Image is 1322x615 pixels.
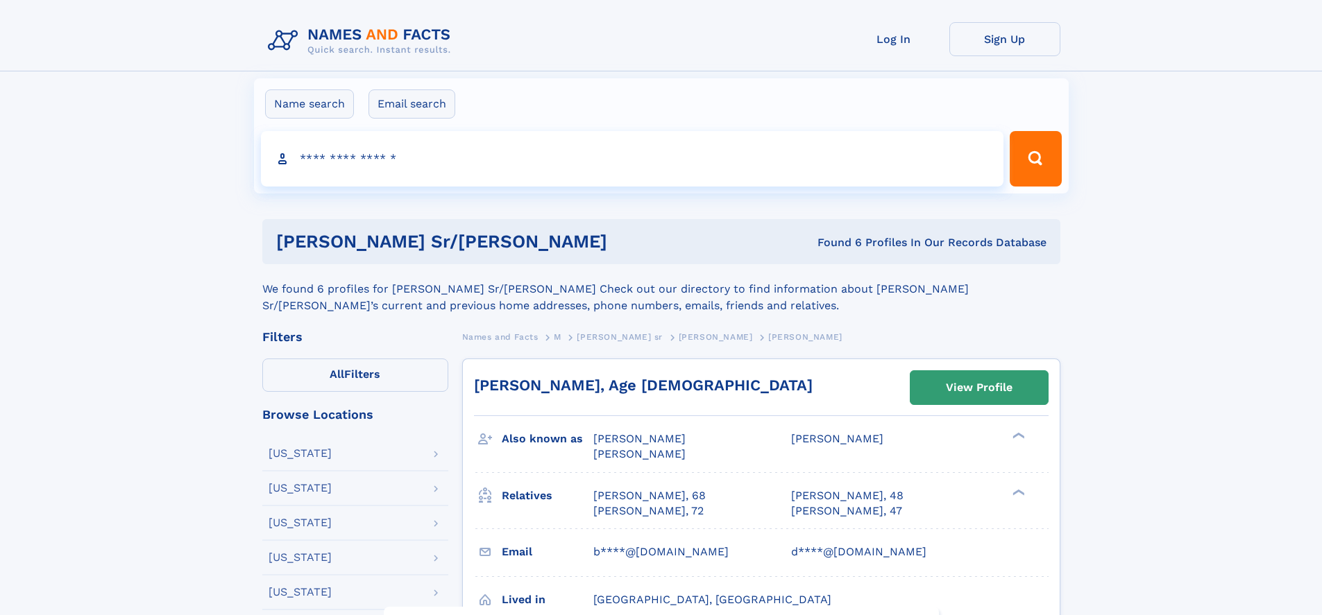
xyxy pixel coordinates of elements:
[910,371,1048,404] a: View Profile
[554,328,561,345] a: M
[330,367,344,381] span: All
[1009,431,1026,440] div: ❯
[577,328,663,345] a: [PERSON_NAME] sr
[791,432,883,445] span: [PERSON_NAME]
[276,233,713,250] h1: [PERSON_NAME] Sr/[PERSON_NAME]
[554,332,561,342] span: M
[502,540,593,564] h3: Email
[577,332,663,342] span: [PERSON_NAME] sr
[1010,131,1061,187] button: Search Button
[949,22,1060,56] a: Sign Up
[593,447,686,460] span: [PERSON_NAME]
[261,131,1004,187] input: search input
[262,22,462,60] img: Logo Names and Facts
[262,264,1060,314] div: We found 6 profiles for [PERSON_NAME] Sr/[PERSON_NAME] Check out our directory to find informatio...
[269,448,332,459] div: [US_STATE]
[269,517,332,528] div: [US_STATE]
[838,22,949,56] a: Log In
[262,331,448,343] div: Filters
[474,376,813,394] a: [PERSON_NAME], Age [DEMOGRAPHIC_DATA]
[262,358,448,392] label: Filters
[502,427,593,451] h3: Also known as
[791,503,902,519] a: [PERSON_NAME], 47
[502,484,593,508] h3: Relatives
[269,587,332,598] div: [US_STATE]
[269,483,332,494] div: [US_STATE]
[946,372,1012,404] div: View Profile
[791,488,904,503] a: [PERSON_NAME], 48
[679,332,753,342] span: [PERSON_NAME]
[593,488,706,503] a: [PERSON_NAME], 68
[262,408,448,421] div: Browse Locations
[502,588,593,612] h3: Lived in
[462,328,539,345] a: Names and Facts
[712,235,1046,250] div: Found 6 Profiles In Our Records Database
[368,89,455,119] label: Email search
[679,328,753,345] a: [PERSON_NAME]
[593,503,704,519] a: [PERSON_NAME], 72
[1009,487,1026,496] div: ❯
[265,89,354,119] label: Name search
[593,432,686,445] span: [PERSON_NAME]
[269,552,332,563] div: [US_STATE]
[593,593,831,606] span: [GEOGRAPHIC_DATA], [GEOGRAPHIC_DATA]
[768,332,842,342] span: [PERSON_NAME]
